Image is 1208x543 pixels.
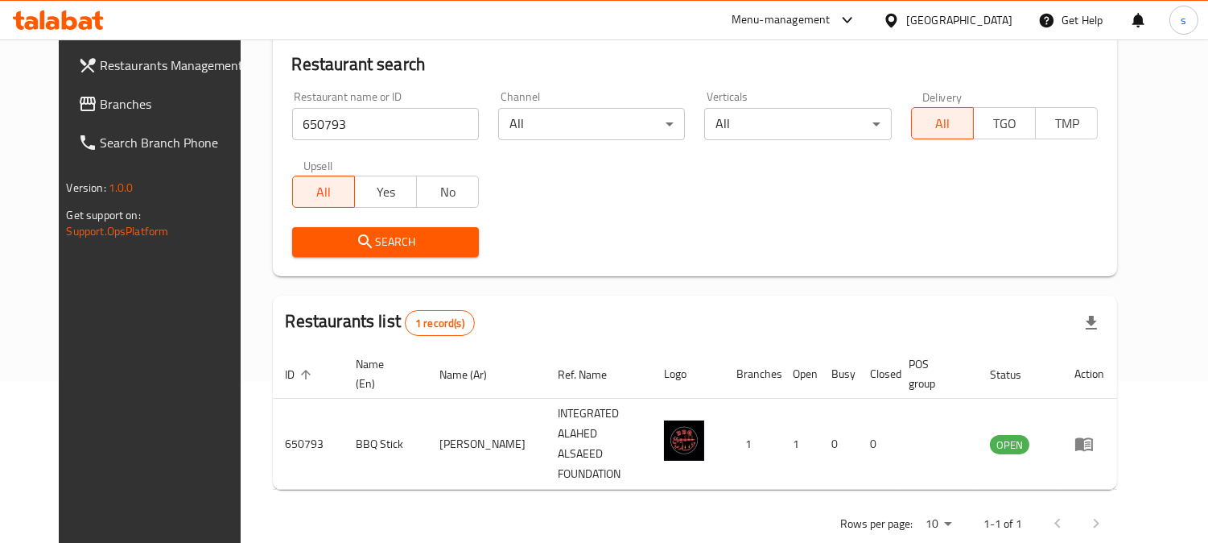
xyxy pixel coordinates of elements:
[354,176,417,208] button: Yes
[704,108,891,140] div: All
[919,512,958,537] div: Rows per page:
[990,365,1042,384] span: Status
[67,205,141,226] span: Get support on:
[273,350,1118,490] table: enhanced table
[990,436,1029,454] span: OPEN
[1074,434,1104,454] div: Menu
[857,399,896,490] td: 0
[303,160,333,171] label: Upsell
[292,227,479,257] button: Search
[292,176,355,208] button: All
[840,514,913,534] p: Rows per page:
[818,350,857,399] th: Busy
[292,108,479,140] input: Search for restaurant name or ID..
[918,112,967,135] span: All
[906,11,1012,29] div: [GEOGRAPHIC_DATA]
[305,232,466,252] span: Search
[273,399,344,490] td: 650793
[724,399,780,490] td: 1
[780,399,818,490] td: 1
[818,399,857,490] td: 0
[498,108,685,140] div: All
[405,310,475,336] div: Total records count
[1042,112,1091,135] span: TMP
[344,399,427,490] td: BBQ Stick
[416,176,479,208] button: No
[67,221,169,242] a: Support.OpsPlatform
[357,354,407,393] span: Name (En)
[1062,350,1117,399] th: Action
[361,180,410,204] span: Yes
[857,350,896,399] th: Closed
[922,91,963,102] label: Delivery
[558,365,628,384] span: Ref. Name
[1072,304,1111,342] div: Export file
[990,435,1029,454] div: OPEN
[65,46,261,85] a: Restaurants Management
[292,52,1099,77] h2: Restaurant search
[427,399,545,490] td: [PERSON_NAME]
[983,514,1022,534] p: 1-1 of 1
[724,350,780,399] th: Branches
[286,365,316,384] span: ID
[909,354,958,393] span: POS group
[664,421,704,461] img: BBQ Stick
[1181,11,1186,29] span: s
[101,133,248,152] span: Search Branch Phone
[286,309,475,336] h2: Restaurants list
[439,365,508,384] span: Name (Ar)
[406,316,474,331] span: 1 record(s)
[980,112,1029,135] span: TGO
[109,177,134,198] span: 1.0.0
[545,399,652,490] td: INTEGRATED ALAHED ALSAEED FOUNDATION
[732,10,831,30] div: Menu-management
[65,85,261,123] a: Branches
[101,56,248,75] span: Restaurants Management
[651,350,724,399] th: Logo
[67,177,106,198] span: Version:
[1035,107,1098,139] button: TMP
[780,350,818,399] th: Open
[911,107,974,139] button: All
[65,123,261,162] a: Search Branch Phone
[299,180,348,204] span: All
[101,94,248,114] span: Branches
[423,180,472,204] span: No
[973,107,1036,139] button: TGO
